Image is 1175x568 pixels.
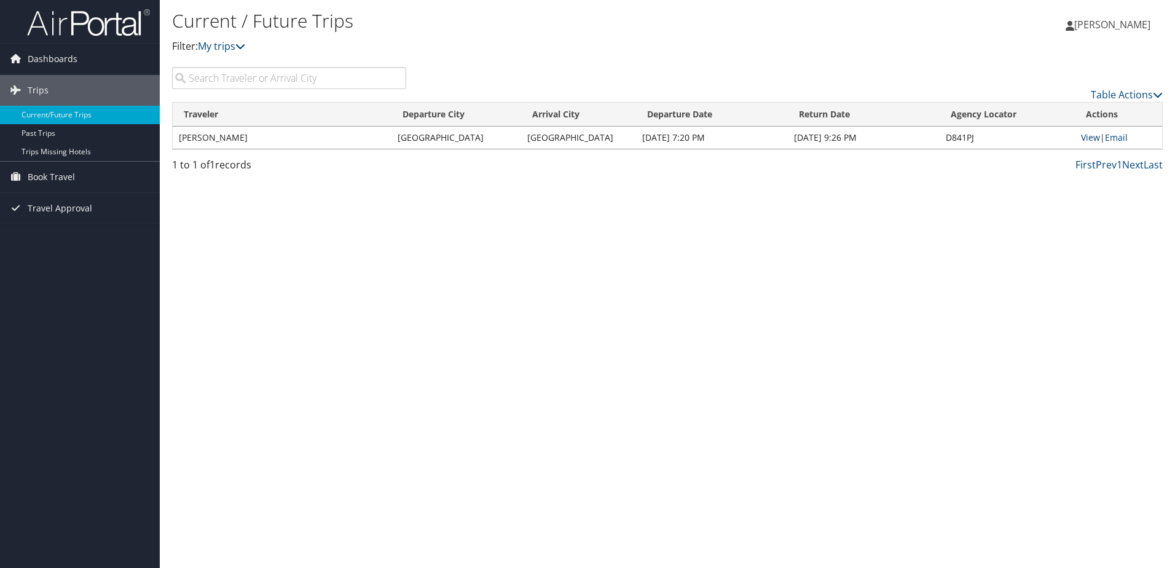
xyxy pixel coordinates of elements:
th: Departure City: activate to sort column ascending [391,103,521,127]
div: 1 to 1 of records [172,157,406,178]
th: Return Date: activate to sort column ascending [788,103,940,127]
span: [PERSON_NAME] [1074,18,1150,31]
th: Departure Date: activate to sort column descending [636,103,788,127]
td: [DATE] 9:26 PM [788,127,940,149]
a: 1 [1117,158,1122,172]
td: | [1075,127,1162,149]
input: Search Traveler or Arrival City [172,67,406,89]
td: [PERSON_NAME] [173,127,391,149]
h1: Current / Future Trips [172,8,833,34]
img: airportal-logo.png [27,8,150,37]
a: Table Actions [1091,88,1163,101]
th: Traveler: activate to sort column ascending [173,103,391,127]
th: Actions [1075,103,1162,127]
a: [PERSON_NAME] [1066,6,1163,43]
span: Trips [28,75,49,106]
td: [GEOGRAPHIC_DATA] [521,127,636,149]
th: Agency Locator: activate to sort column ascending [940,103,1074,127]
td: D841PJ [940,127,1074,149]
a: Prev [1096,158,1117,172]
a: First [1075,158,1096,172]
a: My trips [198,39,245,53]
p: Filter: [172,39,833,55]
a: Last [1144,158,1163,172]
span: Dashboards [28,44,77,74]
a: Email [1105,132,1128,143]
span: Travel Approval [28,193,92,224]
a: Next [1122,158,1144,172]
span: Book Travel [28,162,75,192]
span: 1 [210,158,215,172]
th: Arrival City: activate to sort column ascending [521,103,636,127]
td: [GEOGRAPHIC_DATA] [391,127,521,149]
td: [DATE] 7:20 PM [636,127,788,149]
a: View [1081,132,1100,143]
